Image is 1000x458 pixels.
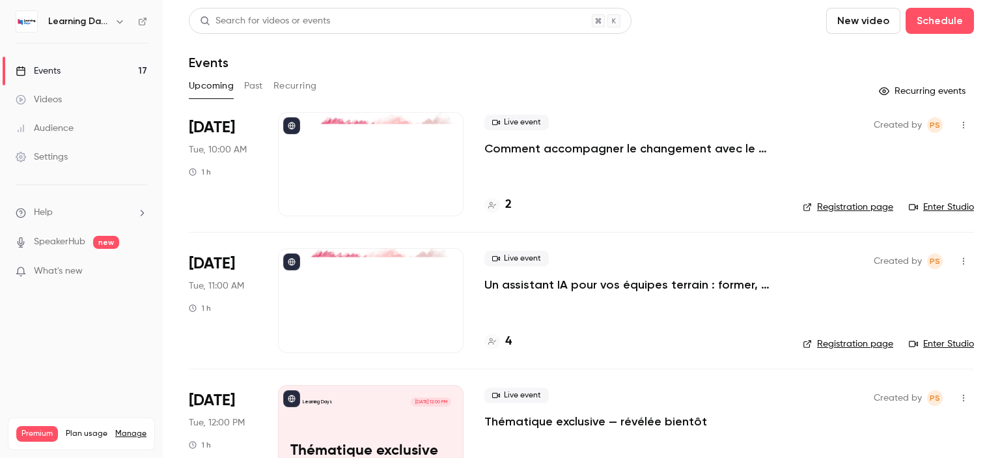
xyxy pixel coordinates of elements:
div: Domaine: [DOMAIN_NAME] [34,34,147,44]
div: v 4.0.25 [36,21,64,31]
span: What's new [34,265,83,278]
div: Oct 7 Tue, 10:00 AM (Europe/Paris) [189,112,257,216]
span: Help [34,206,53,220]
span: [DATE] [189,253,235,274]
iframe: Noticeable Trigger [132,266,147,278]
h4: 4 [505,333,512,351]
span: Prad Selvarajah [927,253,943,269]
span: [DATE] [189,390,235,411]
div: 1 h [189,440,211,450]
div: Events [16,64,61,78]
a: 2 [484,196,512,214]
div: Settings [16,150,68,164]
button: Recurring events [873,81,974,102]
div: 1 h [189,167,211,177]
span: Tue, 11:00 AM [189,279,244,293]
span: [DATE] [189,117,235,138]
span: Prad Selvarajah [927,117,943,133]
span: Tue, 10:00 AM [189,143,247,156]
span: new [93,236,119,249]
a: Un assistant IA pour vos équipes terrain : former, accompagner et transformer l’expérience apprenant [484,277,782,293]
a: Registration page [803,201,893,214]
a: Enter Studio [909,337,974,351]
span: [DATE] 12:00 PM [411,397,451,407]
span: Created by [874,253,922,269]
span: PS [930,117,940,133]
button: Recurring [273,76,317,96]
span: Live event [484,115,549,130]
p: Learning Days [303,399,332,405]
div: Search for videos or events [200,14,330,28]
span: Live event [484,251,549,266]
img: Learning Days [16,11,37,32]
a: Comment accompagner le changement avec le skills-based learning ? [484,141,782,156]
span: Premium [16,426,58,442]
h4: 2 [505,196,512,214]
button: Upcoming [189,76,234,96]
img: website_grey.svg [21,34,31,44]
a: 4 [484,333,512,351]
div: Domaine [67,77,100,85]
span: Created by [874,117,922,133]
img: tab_domain_overview_orange.svg [53,76,63,86]
button: Past [244,76,263,96]
h6: Learning Days [48,15,109,28]
img: tab_keywords_by_traffic_grey.svg [148,76,158,86]
li: help-dropdown-opener [16,206,147,220]
button: New video [826,8,900,34]
a: Manage [115,429,146,439]
div: 1 h [189,303,211,313]
div: Audience [16,122,74,135]
span: Created by [874,390,922,406]
span: PS [930,253,940,269]
span: Tue, 12:00 PM [189,416,245,429]
span: Prad Selvarajah [927,390,943,406]
button: Schedule [906,8,974,34]
img: logo_orange.svg [21,21,31,31]
div: Videos [16,93,62,106]
a: Registration page [803,337,893,351]
span: Plan usage [66,429,107,439]
div: Mots-clés [162,77,199,85]
span: Live event [484,388,549,403]
a: SpeakerHub [34,235,85,249]
h1: Events [189,55,229,70]
div: Oct 7 Tue, 11:00 AM (Europe/Paris) [189,248,257,352]
a: Thématique exclusive — révélée bientôt [484,414,707,429]
a: Enter Studio [909,201,974,214]
span: PS [930,390,940,406]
